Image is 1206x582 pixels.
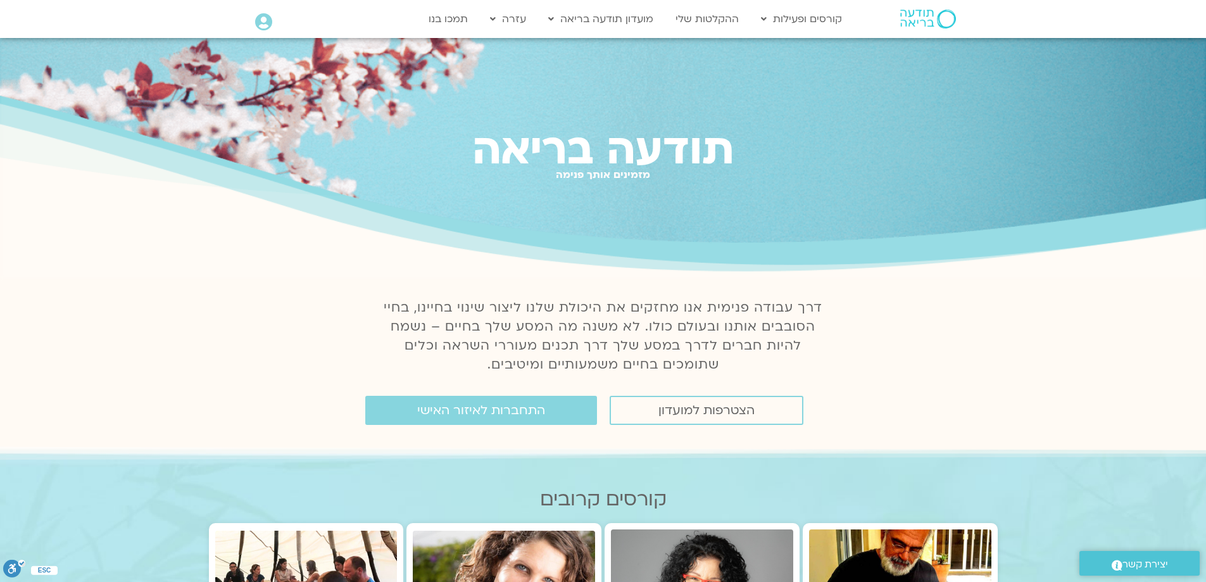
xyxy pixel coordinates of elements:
a: ההקלטות שלי [669,7,745,31]
span: התחברות לאיזור האישי [417,403,545,417]
a: התחברות לאיזור האישי [365,396,597,425]
a: עזרה [484,7,532,31]
a: קורסים ופעילות [755,7,848,31]
a: תמכו בנו [422,7,474,31]
a: הצטרפות למועדון [610,396,803,425]
a: מועדון תודעה בריאה [542,7,660,31]
span: הצטרפות למועדון [658,403,755,417]
span: יצירת קשר [1122,556,1168,573]
img: תודעה בריאה [900,9,956,28]
a: יצירת קשר [1079,551,1200,576]
h2: קורסים קרובים [209,488,998,510]
p: דרך עבודה פנימית אנו מחזקים את היכולת שלנו ליצור שינוי בחיינו, בחיי הסובבים אותנו ובעולם כולו. לא... [377,298,830,374]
